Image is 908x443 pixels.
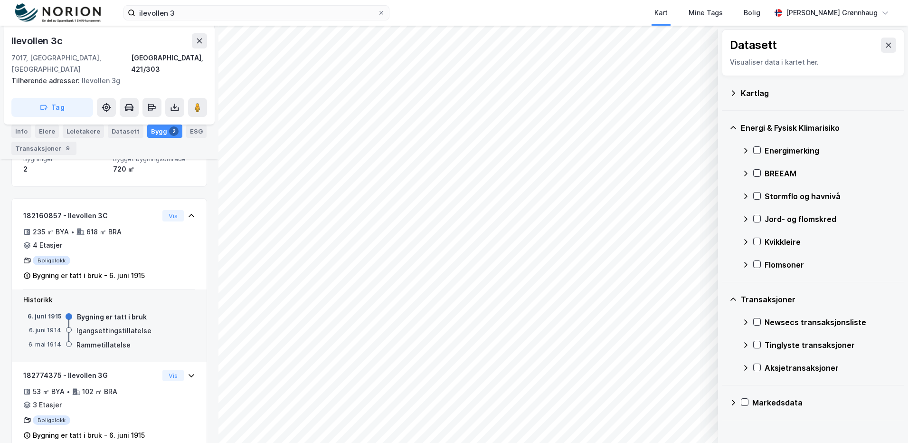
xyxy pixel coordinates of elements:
div: Bygning er tatt i bruk - 6. juni 1915 [33,430,145,441]
input: Søk på adresse, matrikkel, gårdeiere, leietakere eller personer [135,6,378,20]
div: 102 ㎡ BRA [82,386,117,397]
div: [GEOGRAPHIC_DATA], 421/303 [131,52,207,75]
div: Ilevollen 3g [11,75,199,87]
div: 4 Etasjer [33,240,62,251]
div: Bygning er tatt i bruk [77,311,147,323]
div: Kart [654,7,668,19]
div: Bygg [147,125,182,138]
div: Mine Tags [689,7,723,19]
div: 618 ㎡ BRA [86,226,122,238]
div: Kontrollprogram for chat [861,397,908,443]
button: Tag [11,98,93,117]
div: 7017, [GEOGRAPHIC_DATA], [GEOGRAPHIC_DATA] [11,52,131,75]
div: • [71,228,75,236]
div: 2 [23,164,105,175]
div: Newsecs transaksjonsliste [765,317,897,328]
div: ESG [186,125,207,138]
div: 6. mai 1914 [23,340,61,349]
div: Tinglyste transaksjoner [765,339,897,351]
div: 53 ㎡ BYA [33,386,65,397]
div: Historikk [23,294,195,306]
div: Kvikkleire [765,236,897,248]
div: Energi & Fysisk Klimarisiko [741,122,897,134]
iframe: Chat Widget [861,397,908,443]
div: [PERSON_NAME] Grønnhaug [786,7,878,19]
div: Datasett [108,125,143,138]
div: Flomsoner [765,259,897,270]
div: Stormflo og havnivå [765,191,897,202]
div: 2 [169,126,179,136]
div: Bygning er tatt i bruk - 6. juni 1915 [33,270,145,281]
div: 9 [63,144,73,153]
div: Transaksjoner [741,294,897,305]
div: BREEAM [765,168,897,179]
button: Vis [162,210,184,221]
div: Aksjetransaksjoner [765,362,897,374]
div: Energimerking [765,145,897,156]
span: Bygget bygningsområde [113,155,195,163]
div: Igangsettingstillatelse [76,325,151,337]
div: 235 ㎡ BYA [33,226,69,238]
div: Markedsdata [752,397,897,408]
div: Rammetillatelse [76,339,131,351]
div: 3 Etasjer [33,399,62,411]
div: 182160857 - Ilevollen 3C [23,210,159,221]
span: Tilhørende adresser: [11,77,82,85]
div: Info [11,125,31,138]
div: 720 ㎡ [113,164,195,175]
div: Jord- og flomskred [765,213,897,225]
div: Ilevollen 3c [11,33,65,48]
img: norion-logo.80e7a08dc31c2e691866.png [15,3,101,23]
div: Transaksjoner [11,142,76,155]
div: 6. juni 1914 [23,326,61,335]
button: Vis [162,370,184,381]
div: Datasett [730,38,777,53]
div: Leietakere [63,125,104,138]
div: Bolig [744,7,760,19]
div: 6. juni 1915 [23,312,61,321]
span: Bygninger [23,155,105,163]
div: Eiere [35,125,59,138]
div: • [66,388,70,395]
div: 182774375 - Ilevollen 3G [23,370,159,381]
div: Visualiser data i kartet her. [730,57,896,68]
div: Kartlag [741,87,897,99]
